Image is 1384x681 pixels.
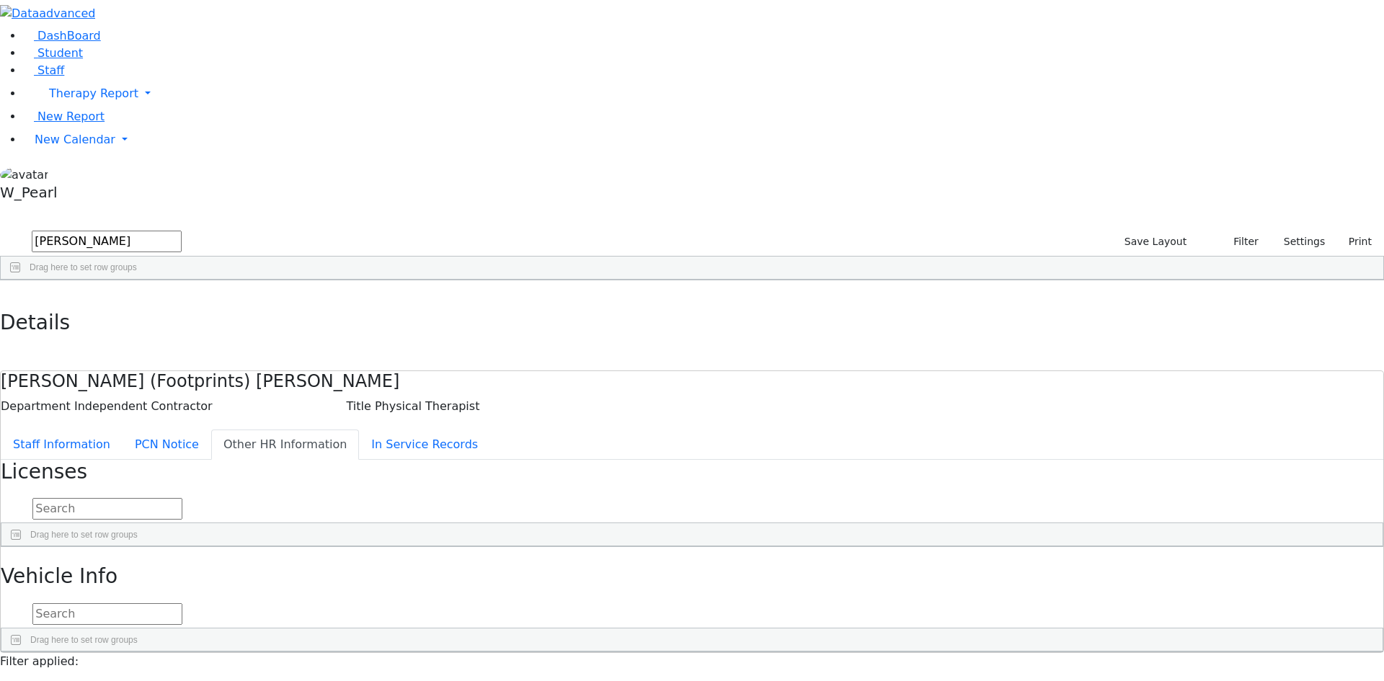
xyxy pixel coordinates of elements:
[347,398,371,415] label: Title
[37,110,105,123] span: New Report
[1,564,1383,589] h3: Vehicle Info
[23,46,83,60] a: Student
[375,399,480,413] span: Physical Therapist
[1265,231,1331,253] button: Settings
[37,29,101,43] span: DashBoard
[1,371,1383,392] h4: [PERSON_NAME] (Footprints) [PERSON_NAME]
[32,603,182,625] input: Search
[211,429,359,460] button: Other HR Information
[30,262,137,272] span: Drag here to set row groups
[359,429,490,460] button: In Service Records
[1,429,123,460] button: Staff Information
[123,429,211,460] button: PCN Notice
[74,399,213,413] span: Independent Contractor
[23,125,1384,154] a: New Calendar
[32,231,182,252] input: Search
[49,86,138,100] span: Therapy Report
[23,110,105,123] a: New Report
[1331,231,1378,253] button: Print
[37,46,83,60] span: Student
[32,498,182,520] input: Search
[1118,231,1193,253] button: Save Layout
[35,133,115,146] span: New Calendar
[23,63,64,77] a: Staff
[30,635,138,645] span: Drag here to set row groups
[37,63,64,77] span: Staff
[30,530,138,540] span: Drag here to set row groups
[23,79,1384,108] a: Therapy Report
[1215,231,1265,253] button: Filter
[23,29,101,43] a: DashBoard
[1,460,1383,484] h3: Licenses
[1,398,71,415] label: Department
